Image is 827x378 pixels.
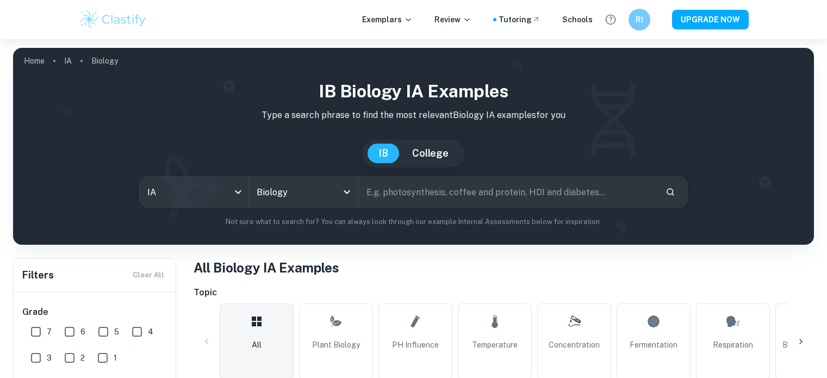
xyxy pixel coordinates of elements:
[22,216,805,227] p: Not sure what to search for? You can always look through our example Internal Assessments below f...
[22,268,54,283] h6: Filters
[22,109,805,122] p: Type a search phrase to find the most relevant Biology IA examples for you
[472,339,518,351] span: Temperature
[549,339,600,351] span: Concentration
[339,184,355,200] button: Open
[672,10,749,29] button: UPGRADE NOW
[13,48,814,245] img: profile cover
[312,339,360,351] span: Plant Biology
[629,9,650,30] button: RI
[79,9,148,30] img: Clastify logo
[114,352,117,364] span: 1
[368,144,399,163] button: IB
[499,14,540,26] a: Tutoring
[401,144,459,163] button: College
[362,14,413,26] p: Exemplars
[47,352,52,364] span: 3
[661,183,680,201] button: Search
[140,177,248,207] div: IA
[194,258,814,277] h1: All Biology IA Examples
[148,326,153,338] span: 4
[359,177,657,207] input: E.g. photosynthesis, coffee and protein, HDI and diabetes...
[392,339,439,351] span: pH Influence
[601,10,620,29] button: Help and Feedback
[80,326,85,338] span: 6
[434,14,471,26] p: Review
[91,55,118,67] p: Biology
[22,78,805,104] h1: IB Biology IA examples
[633,14,645,26] h6: RI
[194,286,814,299] h6: Topic
[24,53,45,69] a: Home
[713,339,753,351] span: Respiration
[562,14,593,26] a: Schools
[47,326,52,338] span: 7
[22,306,168,319] h6: Grade
[114,326,119,338] span: 5
[64,53,72,69] a: IA
[252,339,262,351] span: All
[80,352,85,364] span: 2
[630,339,677,351] span: Fermentation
